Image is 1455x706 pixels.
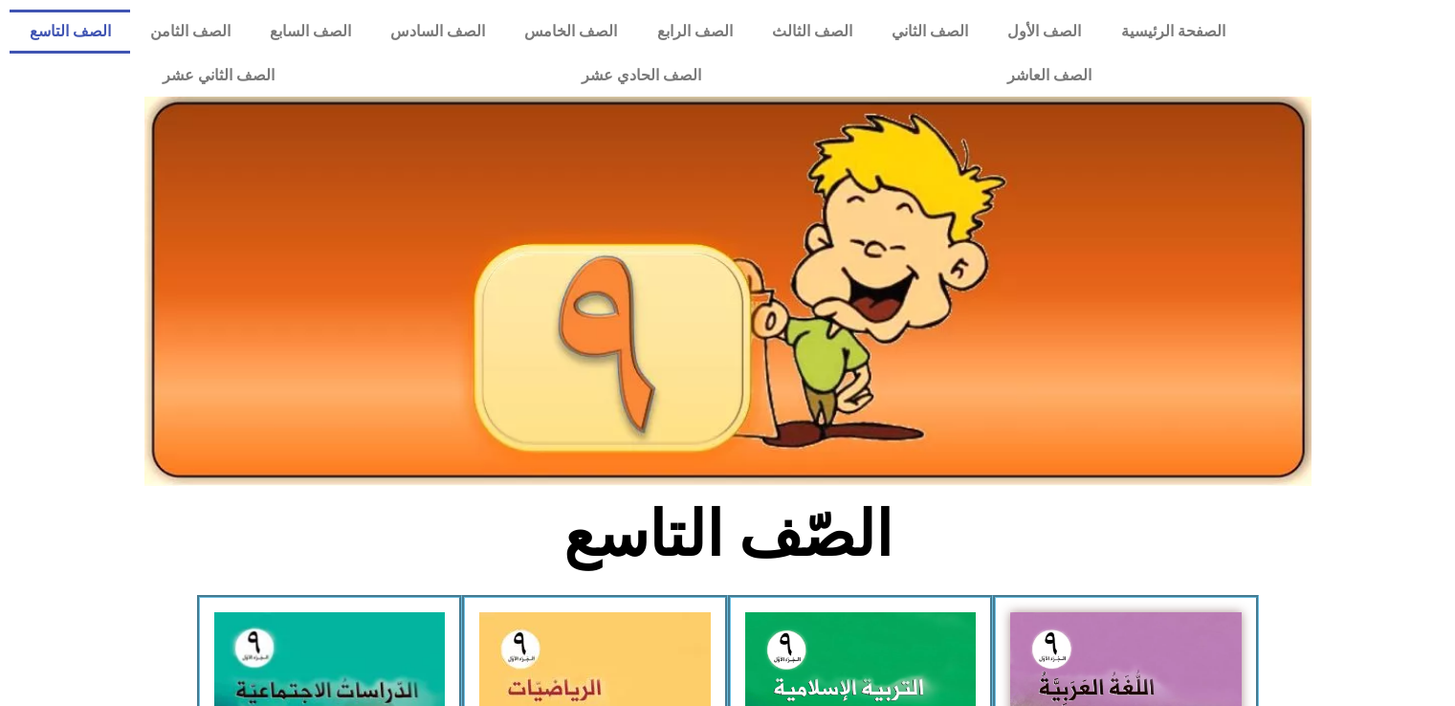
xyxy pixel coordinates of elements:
a: الصف السابع [250,10,370,54]
a: الصف السادس [371,10,505,54]
a: الصف الحادي عشر [428,54,853,98]
a: الصف الثاني عشر [10,54,428,98]
a: الصف الثامن [130,10,250,54]
a: الصف التاسع [10,10,130,54]
a: الصف الأول [988,10,1101,54]
a: الصف الثاني [871,10,987,54]
h2: الصّف التاسع [411,497,1044,572]
a: الصف العاشر [854,54,1245,98]
a: الصف الثالث [752,10,871,54]
a: الصف الرابع [637,10,752,54]
a: الصفحة الرئيسية [1101,10,1245,54]
a: الصف الخامس [505,10,637,54]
